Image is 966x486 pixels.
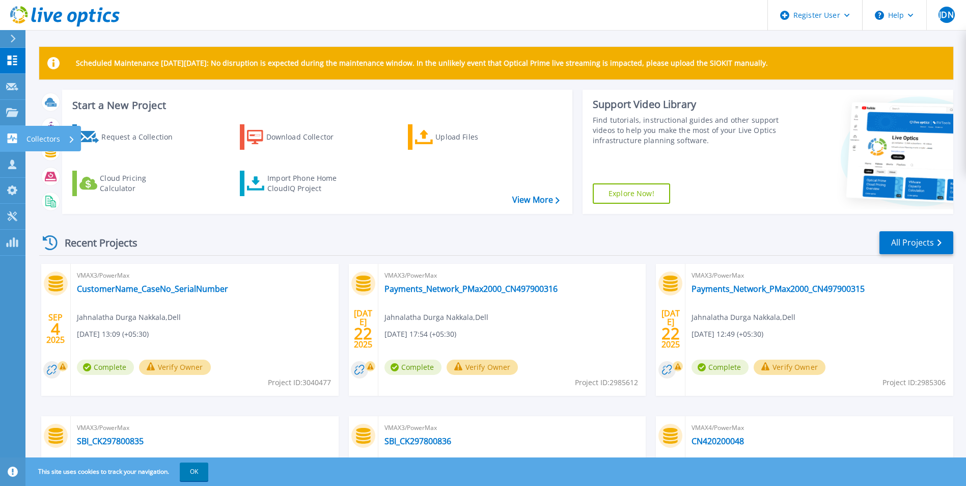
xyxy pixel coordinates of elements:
div: Download Collector [266,127,348,147]
a: Payments_Network_PMax2000_CN497900315 [692,284,865,294]
a: Upload Files [408,124,521,150]
span: Project ID: 3040477 [268,377,331,388]
h3: Start a New Project [72,100,559,111]
a: Request a Collection [72,124,186,150]
div: SEP 2025 [46,310,65,347]
a: View More [512,195,560,205]
span: VMAX3/PowerMax [384,270,640,281]
span: [DATE] 13:09 (+05:30) [77,329,149,340]
div: Request a Collection [101,127,183,147]
button: Verify Owner [447,360,518,375]
a: CustomerName_CaseNo_SerialNumber [77,284,228,294]
a: SBI_CK297800835 [77,436,144,446]
span: Complete [77,360,134,375]
span: JDN [939,11,953,19]
button: Verify Owner [139,360,211,375]
span: 22 [354,329,372,338]
span: Complete [384,360,441,375]
span: [DATE] 17:54 (+05:30) [384,329,456,340]
div: Recent Projects [39,230,151,255]
span: VMAX3/PowerMax [692,270,947,281]
span: VMAX4/PowerMax [692,422,947,434]
a: Download Collector [240,124,353,150]
span: Jahnalatha Durga Nakkala , Dell [77,312,181,323]
span: Project ID: 2985612 [575,377,638,388]
div: Upload Files [435,127,517,147]
button: OK [180,463,208,481]
span: Complete [692,360,749,375]
a: Explore Now! [593,183,670,204]
span: Jahnalatha Durga Nakkala , Dell [692,312,795,323]
span: 4 [51,325,60,333]
div: [DATE] 2025 [661,310,680,347]
span: This site uses cookies to track your navigation. [28,463,208,481]
a: Payments_Network_PMax2000_CN497900316 [384,284,558,294]
span: VMAX3/PowerMax [77,422,333,434]
span: VMAX3/PowerMax [77,270,333,281]
div: Support Video Library [593,98,782,111]
span: Jahnalatha Durga Nakkala , Dell [384,312,488,323]
p: Collectors [26,126,60,152]
span: VMAX3/PowerMax [384,422,640,434]
a: CN420200048 [692,436,744,446]
button: Verify Owner [754,360,825,375]
span: Project ID: 2985306 [882,377,946,388]
span: [DATE] 12:49 (+05:30) [692,329,763,340]
a: All Projects [879,231,953,254]
span: 22 [661,329,680,338]
a: Cloud Pricing Calculator [72,171,186,196]
div: Find tutorials, instructional guides and other support videos to help you make the most of your L... [593,115,782,146]
div: Import Phone Home CloudIQ Project [267,173,347,194]
div: [DATE] 2025 [353,310,373,347]
a: SBI_CK297800836 [384,436,451,446]
p: Scheduled Maintenance [DATE][DATE]: No disruption is expected during the maintenance window. In t... [76,59,768,67]
div: Cloud Pricing Calculator [100,173,181,194]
